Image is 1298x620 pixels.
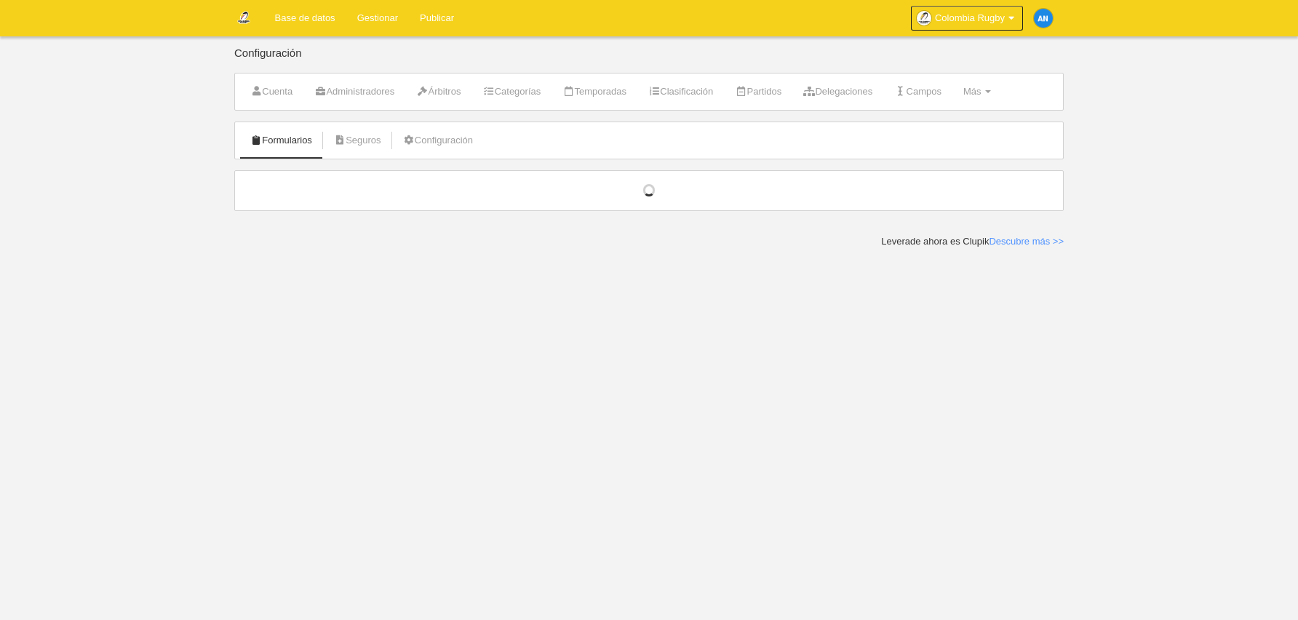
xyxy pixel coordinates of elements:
div: Configuración [234,47,1064,73]
a: Delegaciones [795,81,880,103]
div: Cargando [250,184,1048,197]
a: Formularios [242,130,320,151]
span: Más [963,86,982,97]
a: Administradores [306,81,402,103]
a: Categorías [474,81,549,103]
a: Temporadas [554,81,634,103]
a: Configuración [395,130,481,151]
a: Campos [886,81,949,103]
div: Leverade ahora es Clupik [881,235,1064,248]
a: Más [955,81,999,103]
a: Seguros [326,130,389,151]
img: Oanpu9v8aySI.30x30.jpg [917,11,931,25]
a: Colombia Rugby [911,6,1023,31]
img: c2l6ZT0zMHgzMCZmcz05JnRleHQ9QU4mYmc9MWU4OGU1.png [1034,9,1053,28]
a: Descubre más >> [989,236,1064,247]
a: Partidos [727,81,789,103]
img: Colombia Rugby [235,9,252,26]
span: Colombia Rugby [935,11,1005,25]
a: Clasificación [640,81,721,103]
a: Árbitros [408,81,469,103]
a: Cuenta [242,81,300,103]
